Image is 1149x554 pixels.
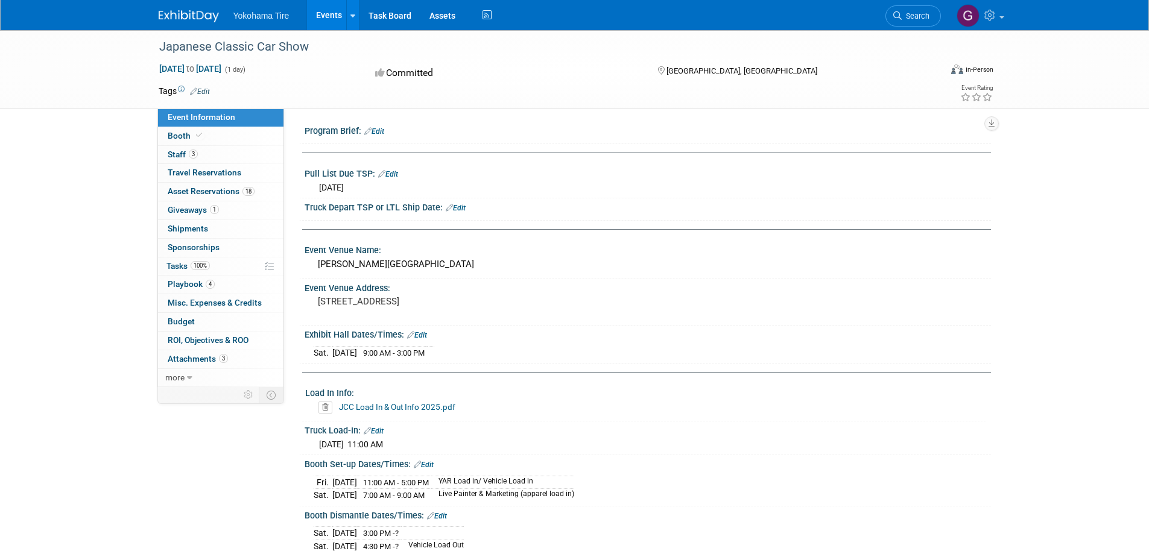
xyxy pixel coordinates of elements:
[168,150,198,159] span: Staff
[870,63,994,81] div: Event Format
[168,279,215,289] span: Playbook
[332,540,357,552] td: [DATE]
[158,239,283,257] a: Sponsorships
[168,242,220,252] span: Sponsorships
[305,198,991,214] div: Truck Depart TSP or LTL Ship Date:
[885,5,941,27] a: Search
[158,183,283,201] a: Asset Reservations18
[190,87,210,96] a: Edit
[165,373,185,382] span: more
[363,542,399,551] span: 4:30 PM -
[314,476,332,489] td: Fri.
[158,294,283,312] a: Misc. Expenses & Credits
[158,164,283,182] a: Travel Reservations
[395,529,399,538] span: ?
[305,122,991,137] div: Program Brief:
[395,542,399,551] span: ?
[319,439,383,449] span: [DATE] 11:00 AM
[238,387,259,403] td: Personalize Event Tab Strip
[191,261,210,270] span: 100%
[666,66,817,75] span: [GEOGRAPHIC_DATA], [GEOGRAPHIC_DATA]
[159,63,222,74] span: [DATE] [DATE]
[414,461,434,469] a: Edit
[902,11,929,20] span: Search
[314,255,982,274] div: [PERSON_NAME][GEOGRAPHIC_DATA]
[305,326,991,341] div: Exhibit Hall Dates/Times:
[196,132,202,139] i: Booth reservation complete
[319,183,344,192] span: [DATE]
[158,369,283,387] a: more
[185,64,196,74] span: to
[305,421,991,437] div: Truck Load-In:
[155,36,923,58] div: Japanese Classic Car Show
[305,279,991,294] div: Event Venue Address:
[364,427,384,435] a: Edit
[332,489,357,502] td: [DATE]
[168,168,241,177] span: Travel Reservations
[242,187,255,196] span: 18
[219,354,228,363] span: 3
[159,85,210,97] td: Tags
[158,313,283,331] a: Budget
[158,127,283,145] a: Booth
[168,186,255,196] span: Asset Reservations
[168,298,262,307] span: Misc. Expenses & Credits
[189,150,198,159] span: 3
[407,331,427,339] a: Edit
[427,512,447,520] a: Edit
[305,506,991,522] div: Booth Dismantle Dates/Times:
[206,280,215,289] span: 4
[431,489,574,502] td: Live Painter & Marketing (apparel load in)
[158,201,283,219] a: Giveaways1
[965,65,993,74] div: In-Person
[168,205,219,215] span: Giveaways
[168,354,228,364] span: Attachments
[401,540,464,552] td: Vehicle Load Out
[305,165,991,180] div: Pull List Due TSP:
[363,491,425,500] span: 7:00 AM - 9:00 AM
[314,346,332,359] td: Sat.
[168,224,208,233] span: Shipments
[318,403,337,412] a: Delete attachment?
[158,257,283,275] a: Tasks100%
[158,332,283,350] a: ROI, Objectives & ROO
[158,146,283,164] a: Staff3
[363,478,429,487] span: 11:00 AM - 5:00 PM
[259,387,283,403] td: Toggle Event Tabs
[314,540,332,552] td: Sat.
[363,529,399,538] span: 3:00 PM -
[158,220,283,238] a: Shipments
[168,335,248,345] span: ROI, Objectives & ROO
[158,275,283,294] a: Playbook4
[210,205,219,214] span: 1
[158,350,283,368] a: Attachments3
[332,476,357,489] td: [DATE]
[305,384,986,399] div: Load In Info:
[314,489,332,502] td: Sat.
[168,316,195,326] span: Budget
[431,476,574,489] td: YAR Load in/ Vehicle Load in
[305,455,991,471] div: Booth Set-up Dates/Times:
[168,112,235,122] span: Event Information
[305,241,991,256] div: Event Venue Name:
[314,527,332,540] td: Sat.
[233,11,290,20] span: Yokohama Tire
[951,65,963,74] img: Format-Inperson.png
[159,10,219,22] img: ExhibitDay
[364,127,384,136] a: Edit
[332,346,357,359] td: [DATE]
[960,85,993,91] div: Event Rating
[957,4,980,27] img: gina Witter
[332,527,357,540] td: [DATE]
[378,170,398,178] a: Edit
[318,296,577,307] pre: [STREET_ADDRESS]
[168,131,204,140] span: Booth
[166,261,210,271] span: Tasks
[363,348,425,357] span: 9:00 AM - 3:00 PM
[446,204,466,212] a: Edit
[158,109,283,127] a: Event Information
[372,63,638,84] div: Committed
[339,402,455,412] a: JCC Load In & Out Info 2025.pdf
[224,66,245,74] span: (1 day)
